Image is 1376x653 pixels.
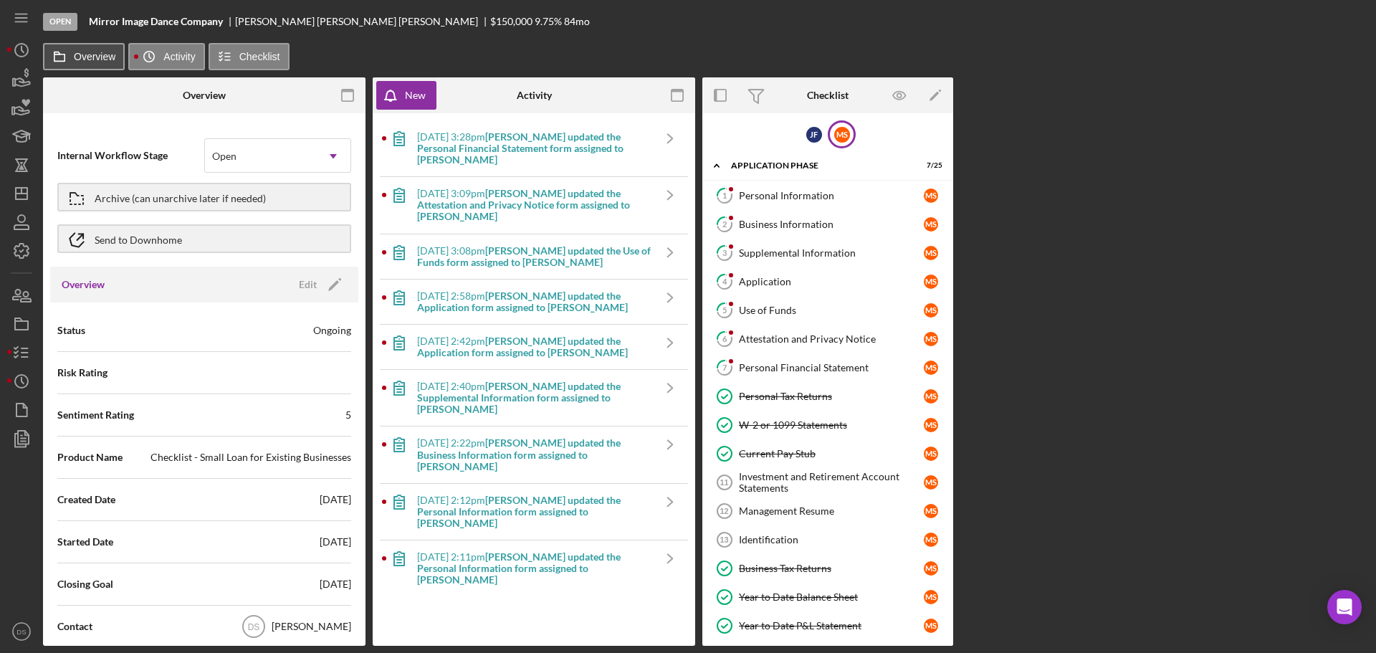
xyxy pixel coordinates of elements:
[917,161,942,170] div: 7 / 25
[535,16,562,27] div: 9.75 %
[722,305,727,315] tspan: 5
[381,370,688,426] a: [DATE] 2:40pm[PERSON_NAME] updated the Supplemental Information form assigned to [PERSON_NAME]
[722,334,727,343] tspan: 6
[709,439,946,468] a: Current Pay StubMS
[272,619,351,634] div: [PERSON_NAME]
[417,494,621,529] b: [PERSON_NAME] updated the Personal Information form assigned to [PERSON_NAME]
[163,51,195,62] label: Activity
[722,219,727,229] tspan: 2
[381,426,688,482] a: [DATE] 2:22pm[PERSON_NAME] updated the Business Information form assigned to [PERSON_NAME]
[417,437,621,472] b: [PERSON_NAME] updated the Business Information form assigned to [PERSON_NAME]
[417,381,652,415] div: [DATE] 2:40pm
[57,408,134,422] span: Sentiment Rating
[709,210,946,239] a: 2Business InformationMS
[57,366,107,380] span: Risk Rating
[924,217,938,232] div: M S
[924,332,938,346] div: M S
[924,275,938,289] div: M S
[62,277,105,292] h3: Overview
[313,323,351,338] div: Ongoing
[924,447,938,461] div: M S
[807,90,849,101] div: Checklist
[417,495,652,529] div: [DATE] 2:12pm
[709,583,946,611] a: Year to Date Balance SheetMS
[709,411,946,439] a: W-2 or 1099 StatementsMS
[720,478,728,487] tspan: 11
[720,535,728,544] tspan: 13
[806,127,822,143] div: J F
[405,81,426,110] div: New
[16,628,26,636] text: DS
[417,550,621,586] b: [PERSON_NAME] updated the Personal Information form assigned to [PERSON_NAME]
[235,16,490,27] div: [PERSON_NAME] [PERSON_NAME] [PERSON_NAME]
[57,224,351,253] button: Send to Downhome
[739,534,924,545] div: Identification
[345,408,351,422] div: 5
[57,577,113,591] span: Closing Goal
[709,267,946,296] a: 4ApplicationMS
[95,184,266,210] div: Archive (can unarchive later if needed)
[417,290,652,313] div: [DATE] 2:58pm
[924,504,938,518] div: M S
[417,130,623,166] b: [PERSON_NAME] updated the Personal Financial Statement form assigned to [PERSON_NAME]
[709,611,946,640] a: Year to Date P&L StatementMS
[381,177,688,233] a: [DATE] 3:09pm[PERSON_NAME] updated the Attestation and Privacy Notice form assigned to [PERSON_NAME]
[739,362,924,373] div: Personal Financial Statement
[739,620,924,631] div: Year to Date P&L Statement
[248,622,260,632] text: DS
[739,276,924,287] div: Application
[924,533,938,547] div: M S
[381,484,688,540] a: [DATE] 2:12pm[PERSON_NAME] updated the Personal Information form assigned to [PERSON_NAME]
[89,16,223,27] b: Mirror Image Dance Company
[739,305,924,316] div: Use of Funds
[924,246,938,260] div: M S
[128,43,204,70] button: Activity
[74,51,115,62] label: Overview
[709,181,946,210] a: 1Personal InformationMS
[739,505,924,517] div: Management Resume
[417,335,652,358] div: [DATE] 2:42pm
[924,619,938,633] div: M S
[417,290,628,313] b: [PERSON_NAME] updated the Application form assigned to [PERSON_NAME]
[722,277,727,286] tspan: 4
[320,535,351,549] div: [DATE]
[924,590,938,604] div: M S
[150,450,351,464] div: Checklist - Small Loan for Existing Businesses
[924,561,938,576] div: M S
[709,325,946,353] a: 6Attestation and Privacy NoticeMS
[739,448,924,459] div: Current Pay Stub
[739,247,924,259] div: Supplemental Information
[722,248,727,257] tspan: 3
[57,183,351,211] button: Archive (can unarchive later if needed)
[417,335,628,358] b: [PERSON_NAME] updated the Application form assigned to [PERSON_NAME]
[709,554,946,583] a: Business Tax ReturnsMS
[57,323,85,338] span: Status
[739,190,924,201] div: Personal Information
[320,492,351,507] div: [DATE]
[417,244,651,268] b: [PERSON_NAME] updated the Use of Funds form assigned to [PERSON_NAME]
[43,13,77,31] div: Open
[57,148,204,163] span: Internal Workflow Stage
[709,525,946,554] a: 13IdentificationMS
[709,468,946,497] a: 11Investment and Retirement Account StatementsMS
[1327,590,1362,624] div: Open Intercom Messenger
[299,274,317,295] div: Edit
[320,577,351,591] div: [DATE]
[417,245,652,268] div: [DATE] 3:08pm
[57,535,113,549] span: Started Date
[517,90,552,101] div: Activity
[739,391,924,402] div: Personal Tax Returns
[417,437,652,472] div: [DATE] 2:22pm
[709,497,946,525] a: 12Management ResumeMS
[739,333,924,345] div: Attestation and Privacy Notice
[57,450,123,464] span: Product Name
[381,120,688,176] a: [DATE] 3:28pm[PERSON_NAME] updated the Personal Financial Statement form assigned to [PERSON_NAME]
[417,551,652,586] div: [DATE] 2:11pm
[739,471,924,494] div: Investment and Retirement Account Statements
[381,234,688,279] a: [DATE] 3:08pm[PERSON_NAME] updated the Use of Funds form assigned to [PERSON_NAME]
[722,191,727,200] tspan: 1
[209,43,290,70] button: Checklist
[417,188,652,222] div: [DATE] 3:09pm
[834,127,850,143] div: M S
[183,90,226,101] div: Overview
